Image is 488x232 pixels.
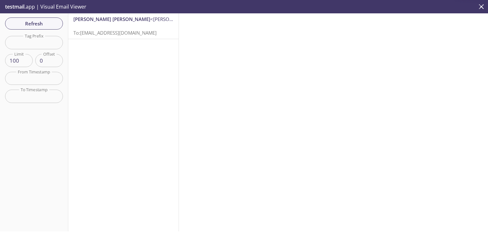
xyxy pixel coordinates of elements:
[5,17,63,30] button: Refresh
[73,16,150,22] span: [PERSON_NAME] [PERSON_NAME]
[68,13,179,39] nav: emails
[150,16,306,22] span: <[PERSON_NAME][EMAIL_ADDRESS][PERSON_NAME][DOMAIN_NAME]>
[5,3,24,10] span: testmail
[10,19,58,28] span: Refresh
[68,13,179,39] div: [PERSON_NAME] [PERSON_NAME]<[PERSON_NAME][EMAIL_ADDRESS][PERSON_NAME][DOMAIN_NAME]>To:[EMAIL_ADDR...
[73,30,157,36] span: To: [EMAIL_ADDRESS][DOMAIN_NAME]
